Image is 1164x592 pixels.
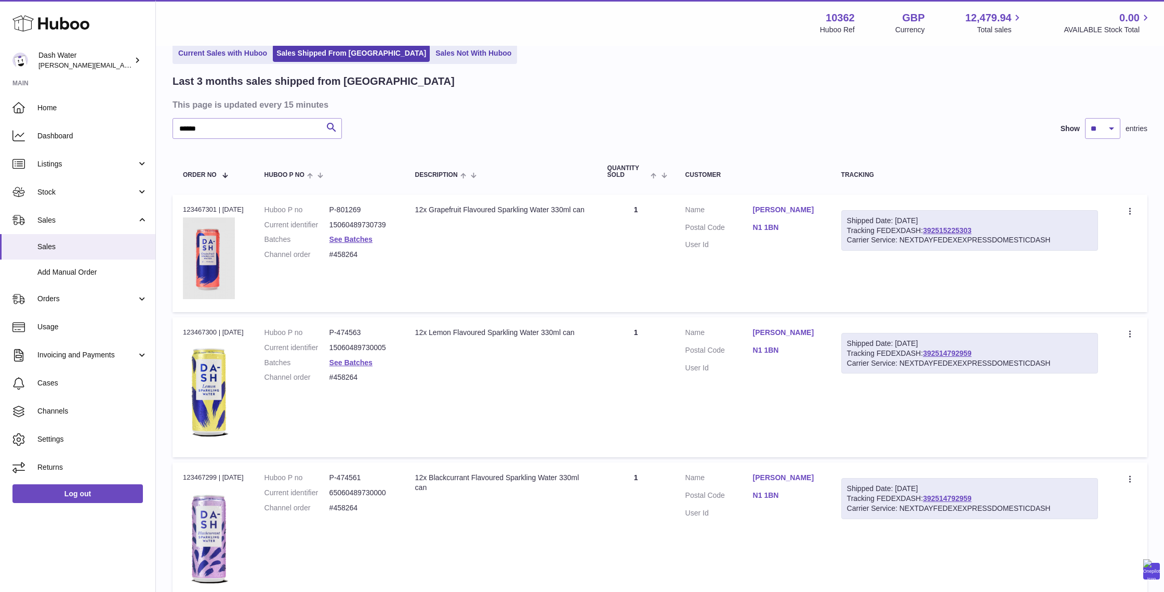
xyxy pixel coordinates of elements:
a: See Batches [329,358,373,367]
div: 123467300 | [DATE] [183,328,244,337]
span: Sales [37,242,148,252]
dt: Channel order [264,503,329,513]
span: Channels [37,406,148,416]
div: Currency [895,25,925,35]
span: Total sales [977,25,1023,35]
div: Tracking FEDEXDASH: [841,210,1098,251]
span: Add Manual Order [37,267,148,277]
dt: Postal Code [685,491,753,503]
td: 1 [597,195,675,312]
span: Sales [37,215,137,225]
dt: Postal Code [685,345,753,358]
dd: #458264 [329,250,394,260]
a: N1 1BN [753,223,821,233]
dt: Huboo P no [264,328,329,338]
a: Log out [12,484,143,503]
a: Current Sales with Huboo [175,45,271,62]
span: Huboo P no [264,172,305,178]
img: 103621724231836.png [183,217,235,299]
a: 392515225303 [923,226,971,235]
dt: Current identifier [264,343,329,353]
dt: Current identifier [264,220,329,230]
div: Carrier Service: NEXTDAYFEDEXEXPRESSDOMESTICDASH [847,358,1092,368]
div: Tracking [841,172,1098,178]
dt: Huboo P no [264,473,329,483]
img: 103621706197826.png [183,486,235,590]
a: 12,479.94 Total sales [965,11,1023,35]
dt: Channel order [264,372,329,382]
a: 0.00 AVAILABLE Stock Total [1064,11,1152,35]
a: Sales Shipped From [GEOGRAPHIC_DATA] [273,45,430,62]
span: Stock [37,187,137,197]
span: Invoicing and Payments [37,350,137,360]
dd: #458264 [329,372,394,382]
a: [PERSON_NAME] [753,328,821,338]
div: 12x Lemon Flavoured Sparkling Water 330ml can [415,328,587,338]
dd: P-801269 [329,205,394,215]
span: Orders [37,294,137,304]
dt: User Id [685,508,753,518]
strong: 10362 [826,11,855,25]
div: 12x Blackcurrant Flavoured Sparkling Water 330ml can [415,473,587,493]
strong: GBP [902,11,924,25]
div: Carrier Service: NEXTDAYFEDEXEXPRESSDOMESTICDASH [847,504,1092,513]
div: Shipped Date: [DATE] [847,216,1092,226]
a: N1 1BN [753,491,821,500]
span: Listings [37,159,137,169]
div: Dash Water [38,50,132,70]
dt: Batches [264,358,329,368]
div: Huboo Ref [820,25,855,35]
h2: Last 3 months sales shipped from [GEOGRAPHIC_DATA] [173,74,455,88]
div: 123467301 | [DATE] [183,205,244,214]
td: 1 [597,317,675,457]
dd: #458264 [329,503,394,513]
span: [PERSON_NAME][EMAIL_ADDRESS][DOMAIN_NAME] [38,61,208,69]
span: Quantity Sold [607,165,649,178]
span: Home [37,103,148,113]
dd: P-474561 [329,473,394,483]
div: Customer [685,172,821,178]
img: james@dash-water.com [12,53,28,68]
div: Carrier Service: NEXTDAYFEDEXEXPRESSDOMESTICDASH [847,235,1092,245]
span: Returns [37,462,148,472]
a: [PERSON_NAME] [753,205,821,215]
label: Show [1061,124,1080,134]
dd: 65060489730000 [329,488,394,498]
dt: Postal Code [685,223,753,235]
a: [PERSON_NAME] [753,473,821,483]
div: 123467299 | [DATE] [183,473,244,482]
a: 392514792959 [923,494,971,503]
dt: Name [685,328,753,340]
dt: Name [685,473,753,485]
a: Sales Not With Huboo [432,45,515,62]
div: 12x Grapefruit Flavoured Sparkling Water 330ml can [415,205,587,215]
a: N1 1BN [753,345,821,355]
a: See Batches [329,235,373,243]
dd: P-474563 [329,328,394,338]
dd: 15060489730005 [329,343,394,353]
h3: This page is updated every 15 minutes [173,99,1145,110]
dd: 15060489730739 [329,220,394,230]
div: Tracking FEDEXDASH: [841,333,1098,374]
span: 0.00 [1119,11,1140,25]
dt: Current identifier [264,488,329,498]
span: Usage [37,322,148,332]
span: 12,479.94 [965,11,1011,25]
span: Order No [183,172,217,178]
div: Shipped Date: [DATE] [847,339,1092,349]
span: Cases [37,378,148,388]
dt: Huboo P no [264,205,329,215]
span: AVAILABLE Stock Total [1064,25,1152,35]
dt: Name [685,205,753,217]
img: 103621706197699.png [183,340,235,444]
dt: Channel order [264,250,329,260]
dt: User Id [685,240,753,250]
a: 392514792959 [923,349,971,357]
div: Shipped Date: [DATE] [847,484,1092,494]
dt: User Id [685,363,753,373]
span: Settings [37,434,148,444]
span: entries [1126,124,1147,134]
span: Description [415,172,458,178]
span: Dashboard [37,131,148,141]
div: Tracking FEDEXDASH: [841,478,1098,519]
